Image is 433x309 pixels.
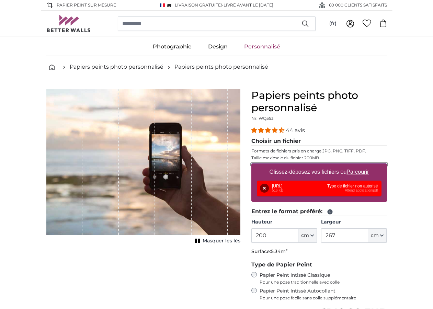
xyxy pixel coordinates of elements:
span: cm [301,232,309,239]
a: Photographie [145,38,200,56]
span: - [222,2,273,8]
button: cm [368,228,387,243]
span: Pour une pose facile sans colle supplémentaire [260,295,387,301]
p: Taille maximale du fichier 200MB. [251,155,387,161]
div: 1 of 1 [46,89,240,246]
button: cm [298,228,317,243]
span: 5.34m² [271,248,288,254]
span: Pour une pose traditionnelle avec colle [260,279,387,285]
nav: breadcrumbs [46,56,387,78]
span: cm [371,232,379,239]
legend: Type de Papier Peint [251,261,387,269]
h1: Papiers peints photo personnalisé [251,89,387,114]
button: (fr) [324,18,342,30]
span: Masquer les lés [203,238,240,244]
label: Largeur [321,219,387,226]
button: Masquer les lés [193,236,240,246]
span: Nr. WQ553 [251,116,274,121]
label: Hauteur [251,219,317,226]
span: 60 000 CLIENTS SATISFAITS [329,2,387,8]
span: Livraison GRATUITE! [175,2,222,8]
p: Surface: [251,248,387,255]
span: Livré avant le [DATE] [224,2,273,8]
a: Personnalisé [236,38,288,56]
label: Papier Peint Intissé Classique [260,272,387,285]
legend: Entrez le format préféré: [251,207,387,216]
label: Glissez-déposez vos fichiers ou [266,165,372,179]
a: Design [200,38,236,56]
img: Betterwalls [46,15,91,32]
span: 4.34 stars [251,127,286,134]
u: Parcourir [346,169,369,175]
p: Formats de fichiers pris en charge JPG, PNG, TIFF, PDF. [251,148,387,154]
img: France [160,3,164,7]
label: Papier Peint Intissé Autocollant [260,288,387,301]
a: Papiers peints photo personnalisé [174,63,268,71]
legend: Choisir un fichier [251,137,387,146]
a: Papiers peints photo personnalisé [70,63,163,71]
span: Papier peint sur mesure [57,2,116,8]
span: 44 avis [286,127,305,134]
